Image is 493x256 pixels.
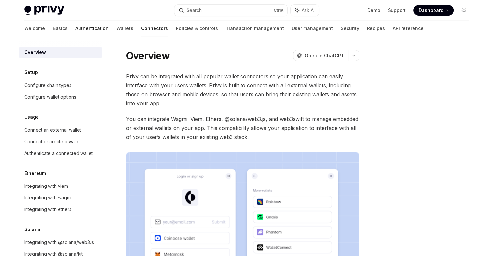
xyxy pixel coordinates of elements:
[24,149,93,157] div: Authenticate a connected wallet
[24,206,71,213] div: Integrating with ethers
[187,6,205,14] div: Search...
[19,147,102,159] a: Authenticate a connected wallet
[19,237,102,248] a: Integrating with @solana/web3.js
[292,21,333,36] a: User management
[293,50,348,61] button: Open in ChatGPT
[24,48,46,56] div: Overview
[19,124,102,136] a: Connect an external wallet
[126,72,359,108] span: Privy can be integrated with all popular wallet connectors so your application can easily interfa...
[19,80,102,91] a: Configure chain types
[19,47,102,58] a: Overview
[367,7,380,14] a: Demo
[19,136,102,147] a: Connect or create a wallet
[24,138,81,145] div: Connect or create a wallet
[174,5,287,16] button: Search...CtrlK
[75,21,109,36] a: Authentication
[24,194,71,202] div: Integrating with wagmi
[24,239,94,246] div: Integrating with @solana/web3.js
[24,6,64,15] img: light logo
[126,114,359,142] span: You can integrate Wagmi, Viem, Ethers, @solana/web3.js, and web3swift to manage embedded or exter...
[274,8,284,13] span: Ctrl K
[419,7,444,14] span: Dashboard
[19,192,102,204] a: Integrating with wagmi
[305,52,344,59] span: Open in ChatGPT
[341,21,359,36] a: Security
[19,91,102,103] a: Configure wallet options
[291,5,319,16] button: Ask AI
[24,226,40,233] h5: Solana
[126,50,170,61] h1: Overview
[24,69,38,76] h5: Setup
[367,21,385,36] a: Recipes
[24,169,46,177] h5: Ethereum
[413,5,454,16] a: Dashboard
[24,93,76,101] div: Configure wallet options
[393,21,423,36] a: API reference
[116,21,133,36] a: Wallets
[24,113,39,121] h5: Usage
[19,204,102,215] a: Integrating with ethers
[19,180,102,192] a: Integrating with viem
[388,7,406,14] a: Support
[24,182,68,190] div: Integrating with viem
[459,5,469,16] button: Toggle dark mode
[24,21,45,36] a: Welcome
[53,21,68,36] a: Basics
[24,81,71,89] div: Configure chain types
[141,21,168,36] a: Connectors
[226,21,284,36] a: Transaction management
[176,21,218,36] a: Policies & controls
[24,126,81,134] div: Connect an external wallet
[302,7,315,14] span: Ask AI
